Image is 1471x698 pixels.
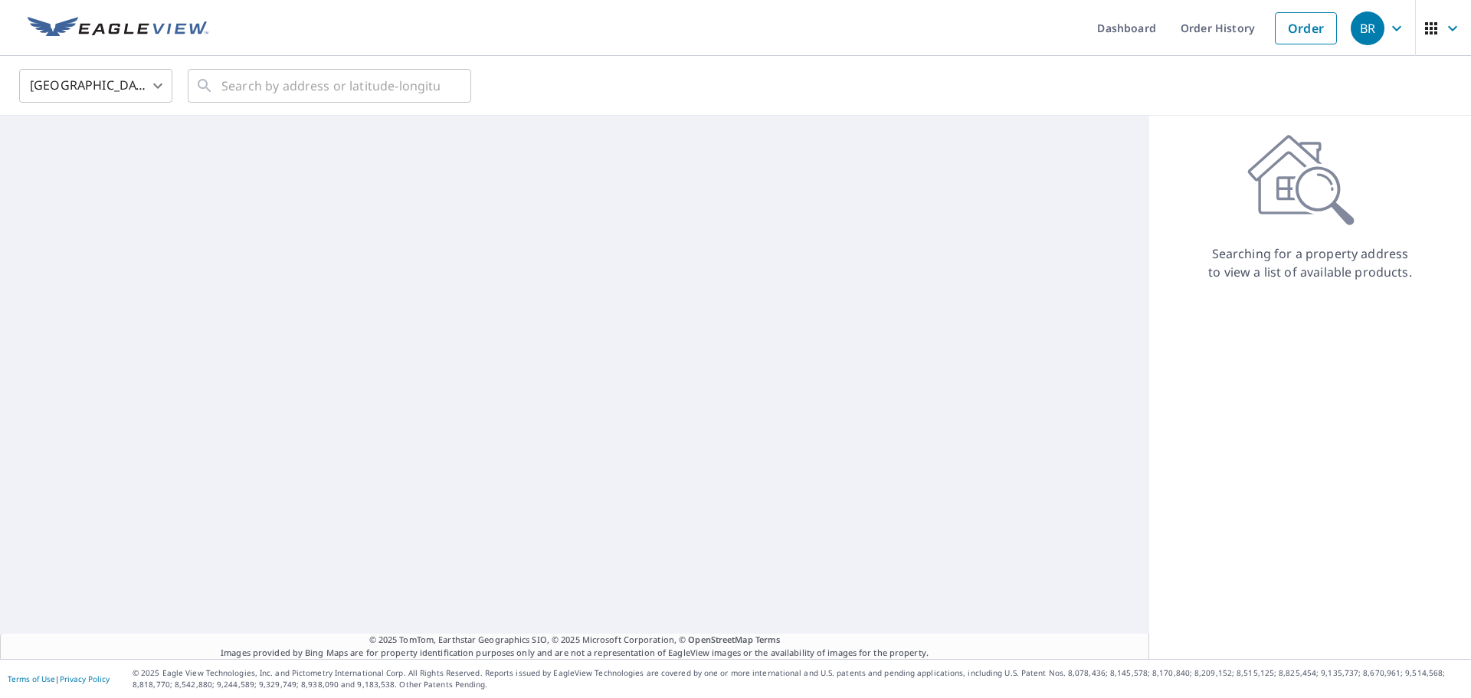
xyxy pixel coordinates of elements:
[1207,244,1413,281] p: Searching for a property address to view a list of available products.
[688,634,752,645] a: OpenStreetMap
[369,634,781,647] span: © 2025 TomTom, Earthstar Geographics SIO, © 2025 Microsoft Corporation, ©
[133,667,1463,690] p: © 2025 Eagle View Technologies, Inc. and Pictometry International Corp. All Rights Reserved. Repo...
[221,64,440,107] input: Search by address or latitude-longitude
[755,634,781,645] a: Terms
[1351,11,1384,45] div: BR
[1275,12,1337,44] a: Order
[60,673,110,684] a: Privacy Policy
[19,64,172,107] div: [GEOGRAPHIC_DATA]
[28,17,208,40] img: EV Logo
[8,674,110,683] p: |
[8,673,55,684] a: Terms of Use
